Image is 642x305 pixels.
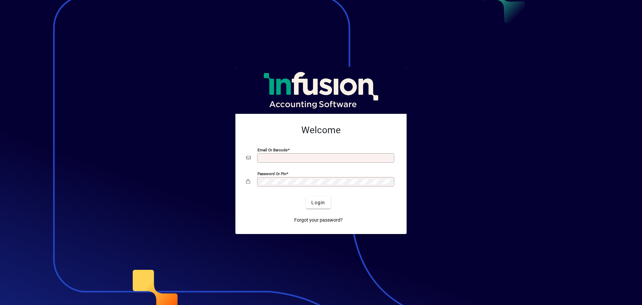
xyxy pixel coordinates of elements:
[257,148,288,152] mat-label: Email or Barcode
[306,197,330,209] button: Login
[246,125,396,136] h2: Welcome
[294,217,343,224] span: Forgot your password?
[311,199,325,206] span: Login
[292,214,345,226] a: Forgot your password?
[257,171,286,176] mat-label: Password or Pin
